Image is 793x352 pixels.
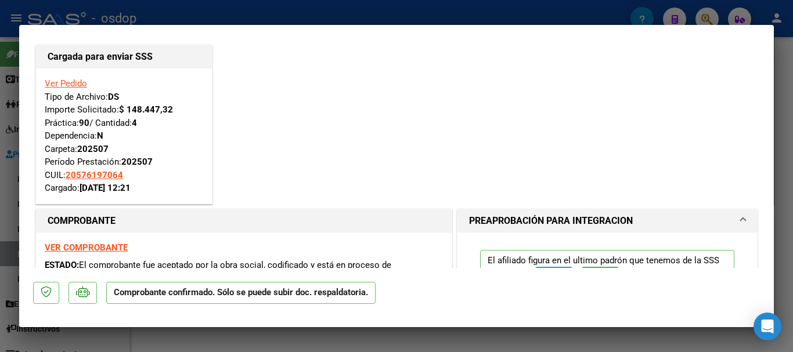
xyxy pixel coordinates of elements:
[45,77,203,195] div: Tipo de Archivo: Importe Solicitado: Práctica: / Cantidad: Dependencia: Carpeta: Período Prestaci...
[48,215,116,226] strong: COMPROBANTE
[582,267,619,288] button: SSS
[77,144,109,154] strong: 202507
[66,170,123,180] span: 20576197064
[480,250,734,293] p: El afiliado figura en el ultimo padrón que tenemos de la SSS de
[469,214,633,228] h1: PREAPROBACIÓN PARA INTEGRACION
[132,118,137,128] strong: 4
[45,260,79,270] span: ESTADO:
[45,260,391,284] span: El comprobante fue aceptado por la obra social, codificado y está en proceso de presentación en l...
[535,267,572,288] button: FTP
[108,92,119,102] strong: DS
[80,183,131,193] strong: [DATE] 12:21
[45,78,87,89] a: Ver Pedido
[121,157,153,167] strong: 202507
[457,209,757,233] mat-expansion-panel-header: PREAPROBACIÓN PARA INTEGRACION
[48,50,200,64] h1: Cargada para enviar SSS
[45,242,128,253] a: VER COMPROBANTE
[97,130,103,141] strong: N
[79,118,89,128] strong: 90
[754,313,781,340] div: Open Intercom Messenger
[106,282,376,304] p: Comprobante confirmado. Sólo se puede subir doc. respaldatoria.
[119,104,173,115] strong: $ 148.447,32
